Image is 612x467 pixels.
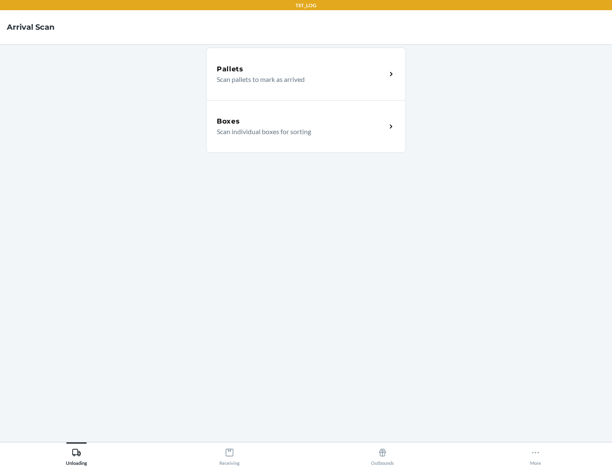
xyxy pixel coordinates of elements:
h5: Pallets [217,64,244,74]
button: Outbounds [306,442,459,466]
button: Receiving [153,442,306,466]
div: Unloading [66,444,87,466]
div: More [530,444,541,466]
a: BoxesScan individual boxes for sorting [206,100,406,153]
p: Scan pallets to mark as arrived [217,74,380,84]
p: Scan individual boxes for sorting [217,127,380,137]
h4: Arrival Scan [7,22,54,33]
p: TST_LOG [295,2,317,9]
div: Receiving [219,444,240,466]
h5: Boxes [217,116,240,127]
button: More [459,442,612,466]
div: Outbounds [371,444,394,466]
a: PalletsScan pallets to mark as arrived [206,48,406,100]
